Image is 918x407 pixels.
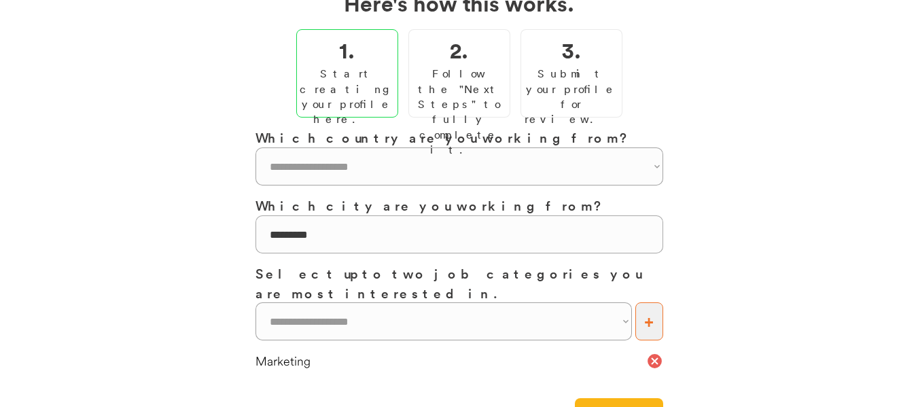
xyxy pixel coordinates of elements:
h3: Which city are you working from? [255,196,663,215]
h3: Which country are you working from? [255,128,663,147]
div: Submit your profile for review. [525,66,618,127]
button: + [635,302,663,340]
div: Start creating your profile here. [300,66,395,127]
h2: 2. [450,33,468,66]
div: Follow the "Next Steps" to fully complete it. [412,66,506,157]
h3: Select up to two job categories you are most interested in. [255,264,663,302]
div: Marketing [255,353,646,370]
button: cancel [646,353,663,370]
h2: 1. [339,33,355,66]
h2: 3. [562,33,581,66]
